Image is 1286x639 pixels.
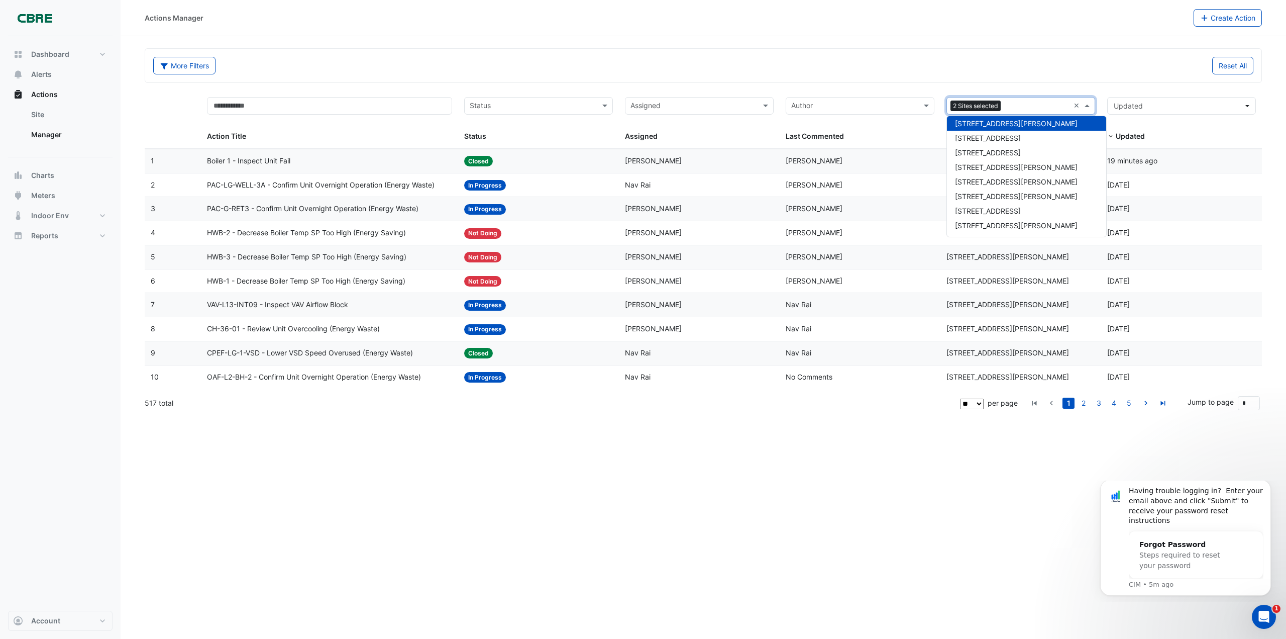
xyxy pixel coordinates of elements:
span: Not Doing [464,252,501,262]
span: [STREET_ADDRESS][PERSON_NAME] [946,277,1069,285]
app-icon: Reports [13,231,23,241]
span: Closed [464,348,493,358]
button: Indoor Env [8,206,113,226]
span: [STREET_ADDRESS][PERSON_NAME] [946,300,1069,309]
a: Manager [23,125,113,145]
span: [STREET_ADDRESS][PERSON_NAME] [946,373,1069,381]
span: [PERSON_NAME] [786,204,842,213]
span: 2025-09-15T08:23:48.224 [1107,348,1130,357]
span: 2 Sites selected [950,101,1001,112]
span: 2025-09-16T13:46:21.923 [1107,228,1130,237]
span: [STREET_ADDRESS][PERSON_NAME] [946,252,1069,261]
span: [PERSON_NAME] [625,300,682,309]
label: Jump to page [1188,397,1234,407]
div: Message content [44,6,178,98]
span: [PERSON_NAME] [625,324,682,333]
span: HWB-2 - Decrease Boiler Temp SP Too High (Energy Saving) [207,227,406,239]
span: Nav Rai [625,180,651,189]
div: Options List [947,116,1106,237]
span: 8 [151,324,155,333]
span: [PERSON_NAME] [786,156,842,165]
li: page 3 [1091,398,1106,409]
span: 9 [151,348,155,357]
button: Reports [8,226,113,246]
span: No Comments [786,373,832,381]
span: Charts [31,170,54,180]
li: page 4 [1106,398,1121,409]
span: Nav Rai [786,300,811,309]
img: Company Logo [12,8,57,28]
span: 1 [151,156,154,165]
span: 2025-09-18T14:19:06.120 [1107,156,1157,165]
span: Nav Rai [625,348,651,357]
li: page 1 [1061,398,1076,409]
div: Actions [8,105,113,149]
span: Meters [31,191,55,201]
span: Nav Rai [786,324,811,333]
span: Not Doing [464,276,501,287]
div: 517 total [145,391,958,416]
span: PAC-LG-WELL-3A - Confirm Unit Overnight Operation (Energy Waste) [207,179,435,191]
span: [STREET_ADDRESS][PERSON_NAME] [955,236,1078,244]
button: Reset All [1212,57,1253,74]
span: OAF-L2-BH-2 - Confirm Unit Overnight Operation (Energy Waste) [207,372,421,383]
app-icon: Meters [13,191,23,201]
button: Dashboard [8,44,113,64]
span: [PERSON_NAME] [786,228,842,237]
button: Alerts [8,64,113,84]
app-icon: Dashboard [13,49,23,59]
span: Account [31,616,60,626]
span: Nav Rai [786,348,811,357]
span: Assigned [625,132,658,140]
span: 2025-09-12T09:28:01.931 [1107,373,1130,381]
span: Clear [1074,100,1082,112]
span: Reports [31,231,58,241]
span: Updated [1114,102,1143,110]
span: [STREET_ADDRESS][PERSON_NAME] [946,324,1069,333]
li: page 5 [1121,398,1136,409]
span: 4 [151,228,155,237]
span: 2025-09-17T10:16:39.090 [1107,180,1130,189]
span: [STREET_ADDRESS][PERSON_NAME] [955,119,1078,128]
span: Dashboard [31,49,69,59]
span: 2 [151,180,155,189]
span: [PERSON_NAME] [625,156,682,165]
button: Charts [8,165,113,186]
a: go to first page [1028,398,1040,409]
span: VAV-L13-INT09 - Inspect VAV Airflow Block [207,299,348,311]
span: In Progress [464,324,506,335]
span: [STREET_ADDRESS][PERSON_NAME] [955,163,1078,171]
span: Status [464,132,486,140]
img: Profile image for CIM [23,8,39,24]
span: per page [988,399,1018,407]
span: 3 [151,204,155,213]
span: HWB-1 - Decrease Boiler Temp SP Too High (Energy Saving) [207,276,405,287]
span: In Progress [464,180,506,191]
span: Action Title [207,132,246,140]
a: Site [23,105,113,125]
span: 1 [1272,605,1280,613]
span: [STREET_ADDRESS] [955,134,1021,142]
iframe: Intercom notifications message [1085,481,1286,602]
span: CH-36-01 - Review Unit Overcooling (Energy Waste) [207,323,380,335]
p: Message from CIM, sent 5m ago [44,100,178,109]
span: PAC-G-RET3 - Confirm Unit Overnight Operation (Energy Waste) [207,203,418,215]
button: More Filters [153,57,216,74]
span: [STREET_ADDRESS] [955,148,1021,157]
span: 5 [151,252,155,261]
span: Last Commented [786,132,844,140]
a: 4 [1108,398,1120,409]
span: Closed [464,156,493,166]
span: In Progress [464,204,506,215]
span: Updated [1116,132,1145,140]
span: 2025-09-15T08:24:48.785 [1107,300,1130,309]
span: 2025-09-16T13:46:10.971 [1107,277,1130,285]
span: Not Doing [464,228,501,239]
span: [PERSON_NAME] [786,252,842,261]
app-icon: Alerts [13,69,23,79]
a: 1 [1062,398,1075,409]
span: 2025-09-16T13:56:28.207 [1107,204,1130,213]
button: Meters [8,186,113,206]
span: Boiler 1 - Inspect Unit Fail [207,155,290,167]
span: Alerts [31,69,52,79]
